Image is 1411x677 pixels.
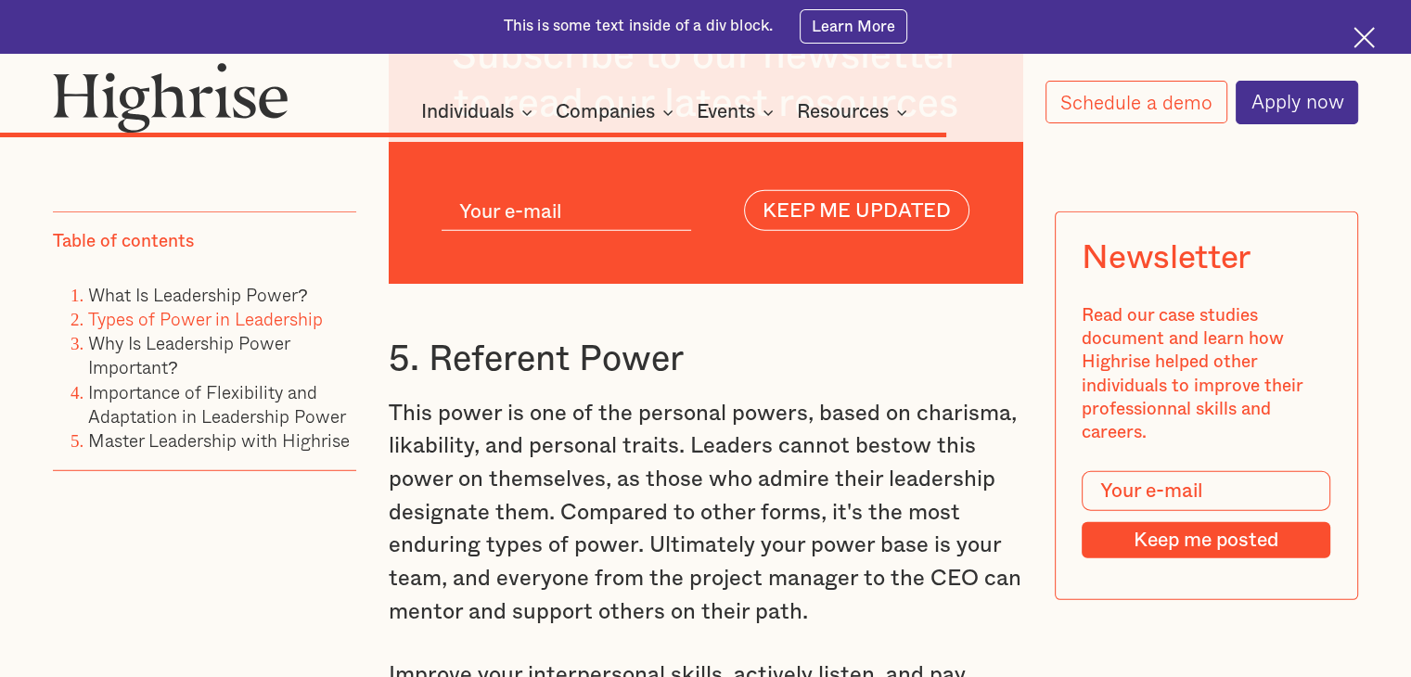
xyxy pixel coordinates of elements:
a: Types of Power in Leadership [88,305,323,332]
div: Resources [797,101,913,123]
a: Importance of Flexibility and Adaptation in Leadership Power [88,377,346,428]
a: Apply now [1236,81,1358,124]
a: Why Is Leadership Power Important? [88,329,289,380]
div: Newsletter [1083,239,1251,277]
input: Your e-mail [442,196,691,231]
div: Companies [556,101,679,123]
div: Resources [797,101,889,123]
input: Keep me posted [1083,521,1331,558]
a: Master Leadership with Highrise [88,427,350,453]
form: Modal Form [1083,471,1331,559]
div: Read our case studies document and learn how Highrise helped other individuals to improve their p... [1083,304,1331,445]
a: What Is Leadership Power? [88,280,308,307]
form: current-ascender-article-subscribe-form [442,190,969,231]
a: Schedule a demo [1045,81,1227,123]
div: Companies [556,101,655,123]
p: This power is one of the personal powers, based on charisma, likability, and personal traits. Lea... [389,398,1022,629]
div: Events [697,101,779,123]
div: Events [697,101,755,123]
div: Individuals [421,101,538,123]
input: KEEP ME UPDATED [744,190,969,231]
img: Highrise logo [53,62,289,134]
h3: 5. Referent Power [389,338,1022,382]
input: Your e-mail [1083,471,1331,511]
div: This is some text inside of a div block. [504,16,774,37]
div: Individuals [421,101,514,123]
a: Learn More [800,9,908,43]
div: Table of contents [53,230,194,253]
img: Cross icon [1353,27,1375,48]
